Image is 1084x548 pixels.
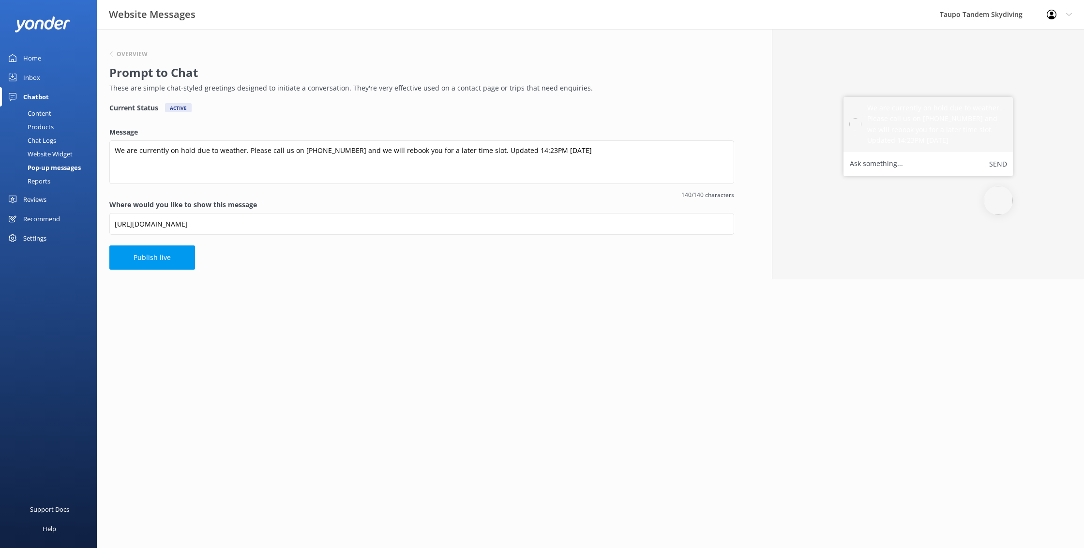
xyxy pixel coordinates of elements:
a: Reports [6,174,97,188]
div: Active [165,103,192,112]
button: Publish live [109,245,195,270]
button: Send [989,158,1007,170]
h6: Overview [117,51,148,57]
h3: Website Messages [109,7,196,22]
a: Pop-up messages [6,161,97,174]
a: Chat Logs [6,134,97,147]
a: Content [6,107,97,120]
label: Where would you like to show this message [109,199,734,210]
img: yonder-white-logo.png [15,16,70,32]
div: Products [6,120,54,134]
span: 140/140 characters [109,190,734,199]
div: Settings [23,228,46,248]
div: Pop-up messages [6,161,81,174]
div: Reviews [23,190,46,209]
div: Help [43,519,56,538]
div: Chat Logs [6,134,56,147]
div: Recommend [23,209,60,228]
label: Ask something... [850,158,903,170]
button: Overview [109,51,148,57]
textarea: We are currently on hold due to weather. Please call us on [PHONE_NUMBER] and we will rebook you ... [109,140,734,184]
a: Website Widget [6,147,97,161]
input: https://www.example.com/page [109,213,734,235]
div: Home [23,48,41,68]
div: Chatbot [23,87,49,107]
label: Message [109,127,734,137]
div: Content [6,107,51,120]
div: Inbox [23,68,40,87]
h4: Current Status [109,103,158,112]
a: Products [6,120,97,134]
h5: We are currently on hold due to weather. Please call us on [PHONE_NUMBER] and we will rebook you ... [867,103,1007,146]
div: Support Docs [30,500,69,519]
div: Website Widget [6,147,73,161]
h2: Prompt to Chat [109,63,729,82]
div: Reports [6,174,50,188]
p: These are simple chat-styled greetings designed to initiate a conversation. They're very effectiv... [109,83,729,93]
